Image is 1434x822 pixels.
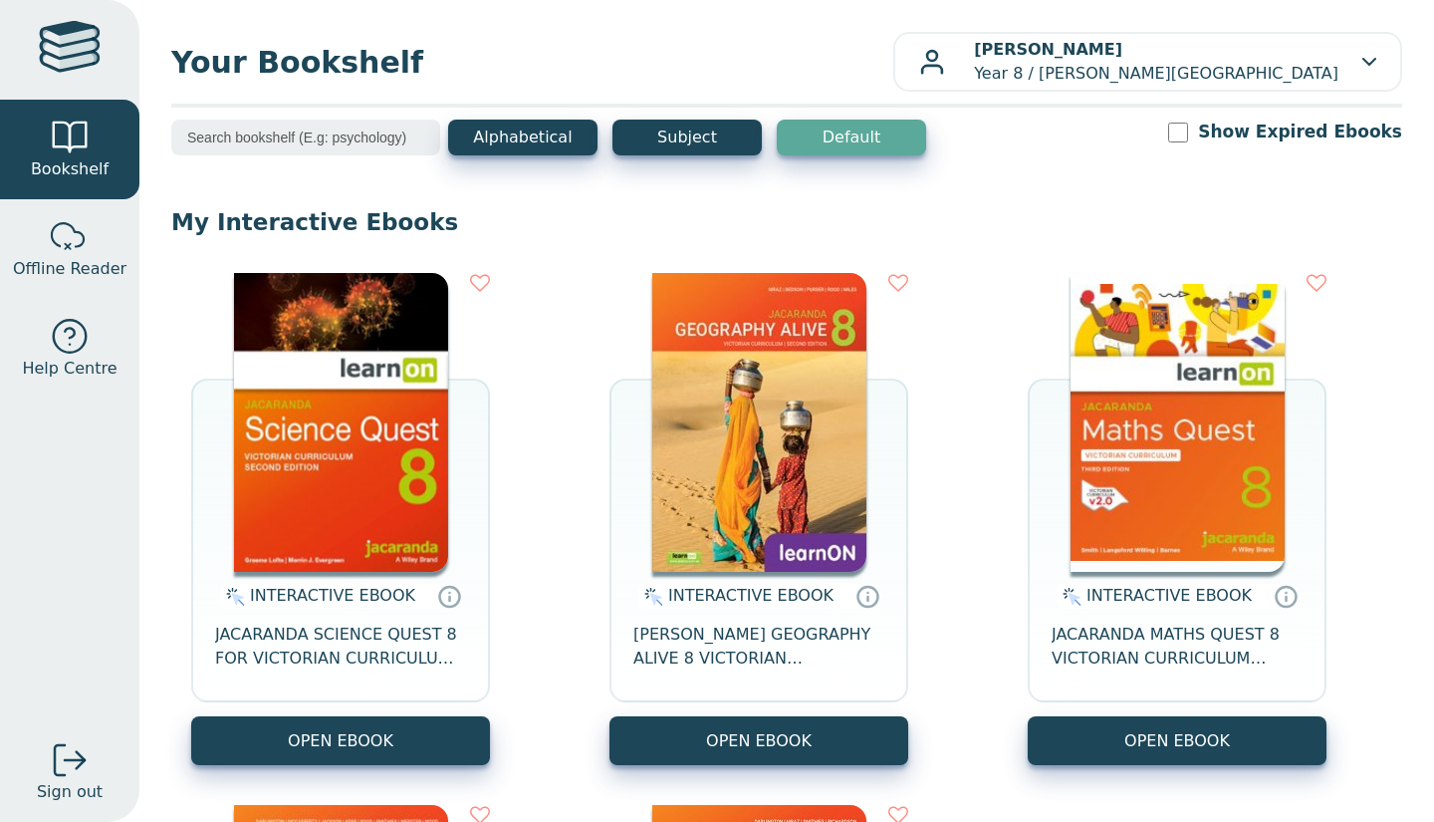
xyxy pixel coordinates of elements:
[1057,585,1081,609] img: interactive.svg
[1052,623,1303,671] span: JACARANDA MATHS QUEST 8 VICTORIAN CURRICULUM LEARNON EBOOK 3E
[974,40,1122,59] b: [PERSON_NAME]
[220,585,245,609] img: interactive.svg
[1198,120,1402,144] label: Show Expired Ebooks
[234,273,448,572] img: fffb2005-5288-ea11-a992-0272d098c78b.png
[1028,716,1326,765] button: OPEN EBOOK
[1086,586,1252,605] span: INTERACTIVE EBOOK
[215,623,466,671] span: JACARANDA SCIENCE QUEST 8 FOR VICTORIAN CURRICULUM LEARNON 2E EBOOK
[437,584,461,608] a: Interactive eBooks are accessed online via the publisher’s portal. They contain interactive resou...
[1274,584,1298,608] a: Interactive eBooks are accessed online via the publisher’s portal. They contain interactive resou...
[638,585,663,609] img: interactive.svg
[652,273,866,572] img: 5407fe0c-7f91-e911-a97e-0272d098c78b.jpg
[1071,273,1285,572] img: c004558a-e884-43ec-b87a-da9408141e80.jpg
[13,257,126,281] span: Offline Reader
[191,716,490,765] button: OPEN EBOOK
[250,586,415,605] span: INTERACTIVE EBOOK
[22,357,117,381] span: Help Centre
[633,623,884,671] span: [PERSON_NAME] GEOGRAPHY ALIVE 8 VICTORIAN CURRICULUM LEARNON EBOOK 2E
[171,120,440,155] input: Search bookshelf (E.g: psychology)
[612,120,762,155] button: Subject
[609,716,908,765] button: OPEN EBOOK
[37,780,103,804] span: Sign out
[974,38,1338,86] p: Year 8 / [PERSON_NAME][GEOGRAPHIC_DATA]
[171,207,1402,237] p: My Interactive Ebooks
[171,40,893,85] span: Your Bookshelf
[855,584,879,608] a: Interactive eBooks are accessed online via the publisher’s portal. They contain interactive resou...
[448,120,597,155] button: Alphabetical
[893,32,1402,92] button: [PERSON_NAME]Year 8 / [PERSON_NAME][GEOGRAPHIC_DATA]
[668,586,834,605] span: INTERACTIVE EBOOK
[777,120,926,155] button: Default
[31,157,109,181] span: Bookshelf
